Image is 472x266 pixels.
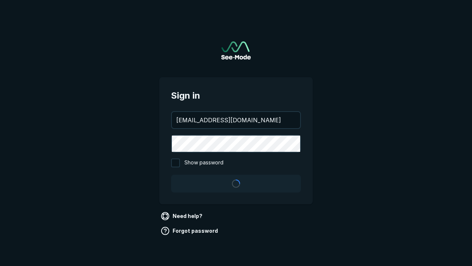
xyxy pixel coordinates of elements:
input: your@email.com [172,112,300,128]
a: Go to sign in [221,41,251,59]
a: Need help? [159,210,205,222]
span: Show password [184,158,223,167]
img: See-Mode Logo [221,41,251,59]
span: Sign in [171,89,301,102]
a: Forgot password [159,225,221,237]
